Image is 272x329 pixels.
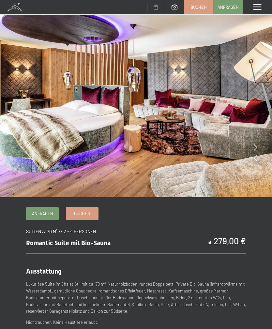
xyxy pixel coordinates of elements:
p: Nichtraucher. Keine Haustiere erlaubt. [26,319,246,326]
span: ab [208,240,213,245]
span: Anfragen [218,4,239,10]
span: Suiten // 70 m² // 2 - 4 Personen [26,229,96,234]
a: Buchen [184,0,213,14]
a: Buchen [66,207,98,220]
span: Anfragen [32,211,53,217]
span: Buchen [74,211,90,217]
a: Anfragen [26,207,58,220]
p: Luxuriöse Suite im Chalet Stil mit ca. 70 m², Naturholzboden, rundes Doppelbett, Private Bio-Saun... [26,281,246,315]
a: Anfragen [214,0,242,14]
b: 279,00 € [214,235,246,246]
span: Ausstattung [26,267,62,275]
span: Romantic Suite mit Bio-Sauna [26,239,111,247]
span: Buchen [190,4,207,10]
